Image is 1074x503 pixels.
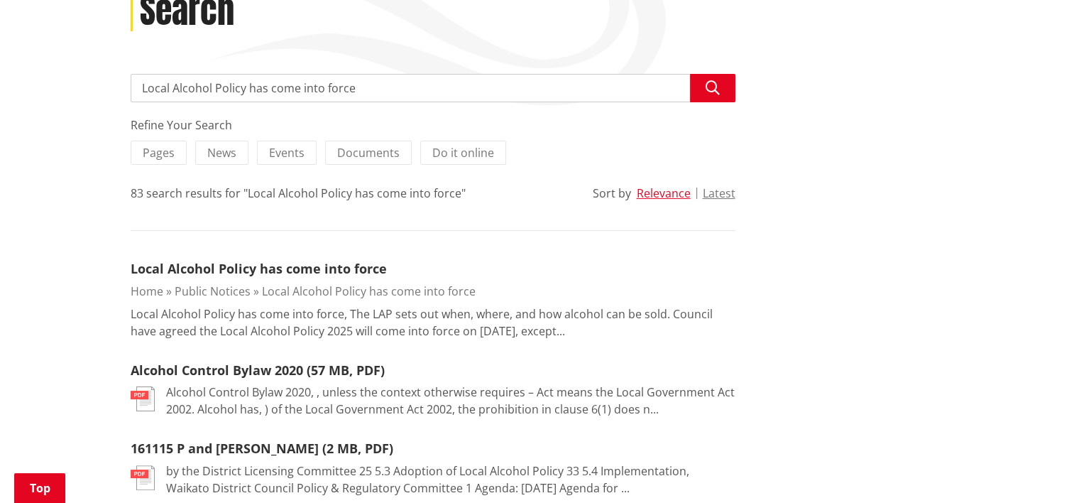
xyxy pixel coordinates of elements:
[131,440,393,457] a: 161115 P and [PERSON_NAME] (2 MB, PDF)
[593,185,631,202] div: Sort by
[14,473,65,503] a: Top
[131,465,155,490] img: document-pdf.svg
[337,145,400,161] span: Documents
[131,305,735,340] p: Local Alcohol Policy has come into force, The LAP sets out when, where, and how alcohol can be so...
[166,463,735,497] p: by the District Licensing Committee 25 5.3 Adoption of Local Alcohol Policy 33 5.4 Implementation...
[131,117,735,134] div: Refine Your Search
[131,74,735,102] input: Search input
[131,362,385,379] a: Alcohol Control Bylaw 2020 (57 MB, PDF)
[131,283,163,299] a: Home
[269,145,305,161] span: Events
[207,145,236,161] span: News
[131,260,387,277] a: Local Alcohol Policy has come into force
[166,384,735,418] p: Alcohol Control Bylaw 2020, , unless the context otherwise requires – Act means the Local Governm...
[1009,443,1060,494] iframe: Messenger Launcher
[637,187,691,200] button: Relevance
[131,386,155,411] img: document-pdf.svg
[262,283,476,299] a: Local Alcohol Policy has come into force
[703,187,735,200] button: Latest
[143,145,175,161] span: Pages
[131,185,466,202] div: 83 search results for "Local Alcohol Policy has come into force"
[175,283,251,299] a: Public Notices
[432,145,494,161] span: Do it online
